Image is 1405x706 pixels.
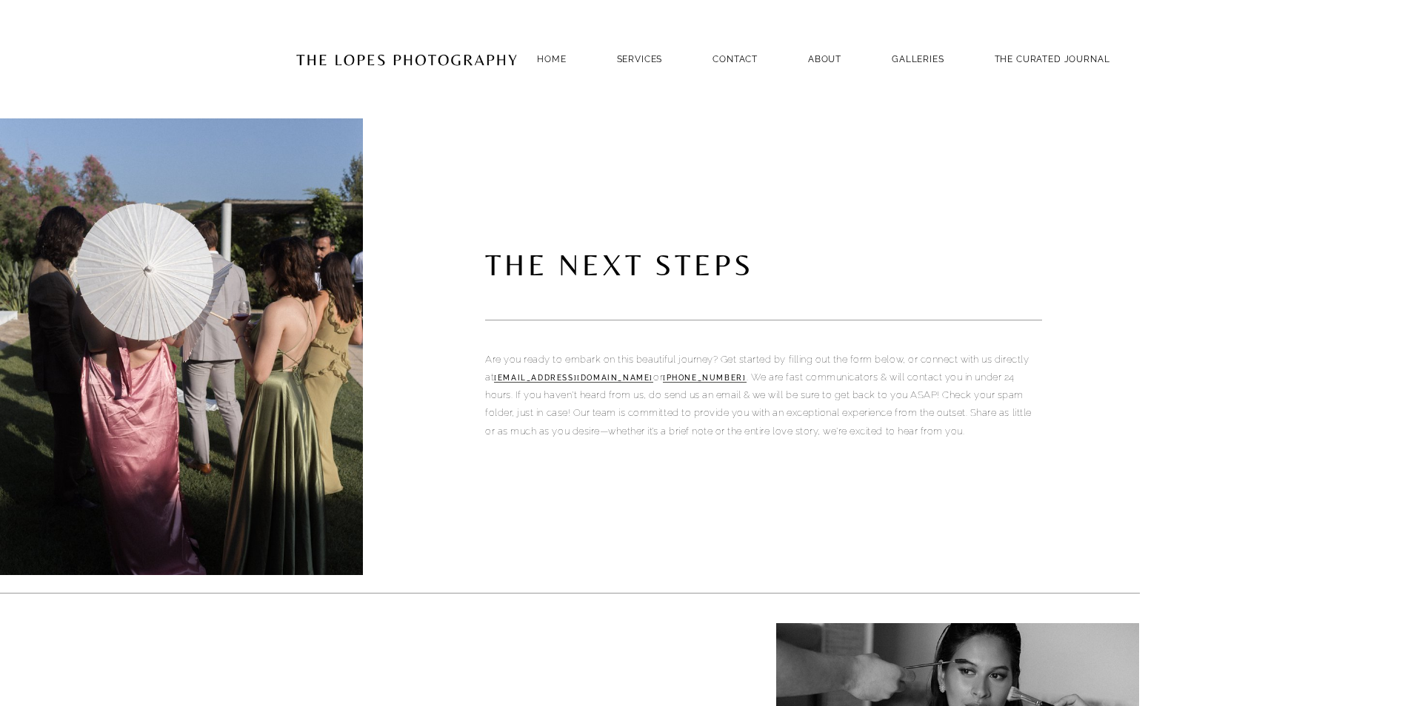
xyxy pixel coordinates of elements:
a: SERVICES [617,54,663,64]
a: ABOUT [808,49,841,69]
a: Contact [712,49,758,69]
code: the next steps [485,241,781,289]
p: Are you ready to embark on this beautiful journey? Get started by filling out the form below, or ... [485,351,1042,441]
a: [EMAIL_ADDRESS][DOMAIN_NAME] [494,374,653,383]
a: GALLERIES [892,49,944,69]
a: Home [537,49,566,69]
a: THE CURATED JOURNAL [995,49,1110,69]
img: Portugal Wedding Photographer | The Lopes Photography [296,23,518,95]
a: [PHONE_NUMBER] [663,374,746,383]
